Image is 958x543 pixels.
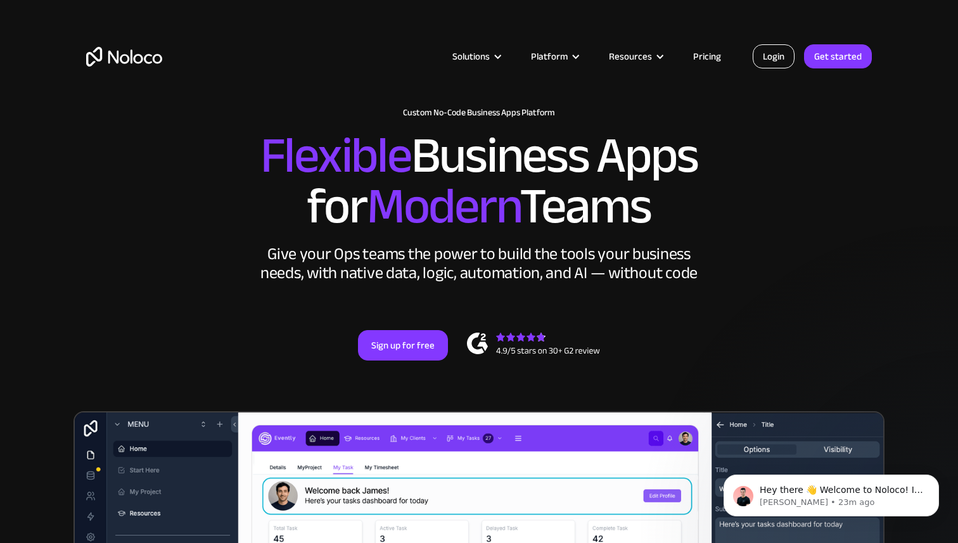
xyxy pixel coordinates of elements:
[437,48,515,65] div: Solutions
[257,245,701,283] div: Give your Ops teams the power to build the tools your business needs, with native data, logic, au...
[804,44,872,68] a: Get started
[531,48,568,65] div: Platform
[452,48,490,65] div: Solutions
[367,159,520,253] span: Modern
[86,47,162,67] a: home
[358,330,448,361] a: Sign up for free
[260,108,411,203] span: Flexible
[753,44,795,68] a: Login
[609,48,652,65] div: Resources
[593,48,677,65] div: Resources
[705,448,958,537] iframe: Intercom notifications message
[515,48,593,65] div: Platform
[86,131,872,232] h2: Business Apps for Teams
[677,48,737,65] a: Pricing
